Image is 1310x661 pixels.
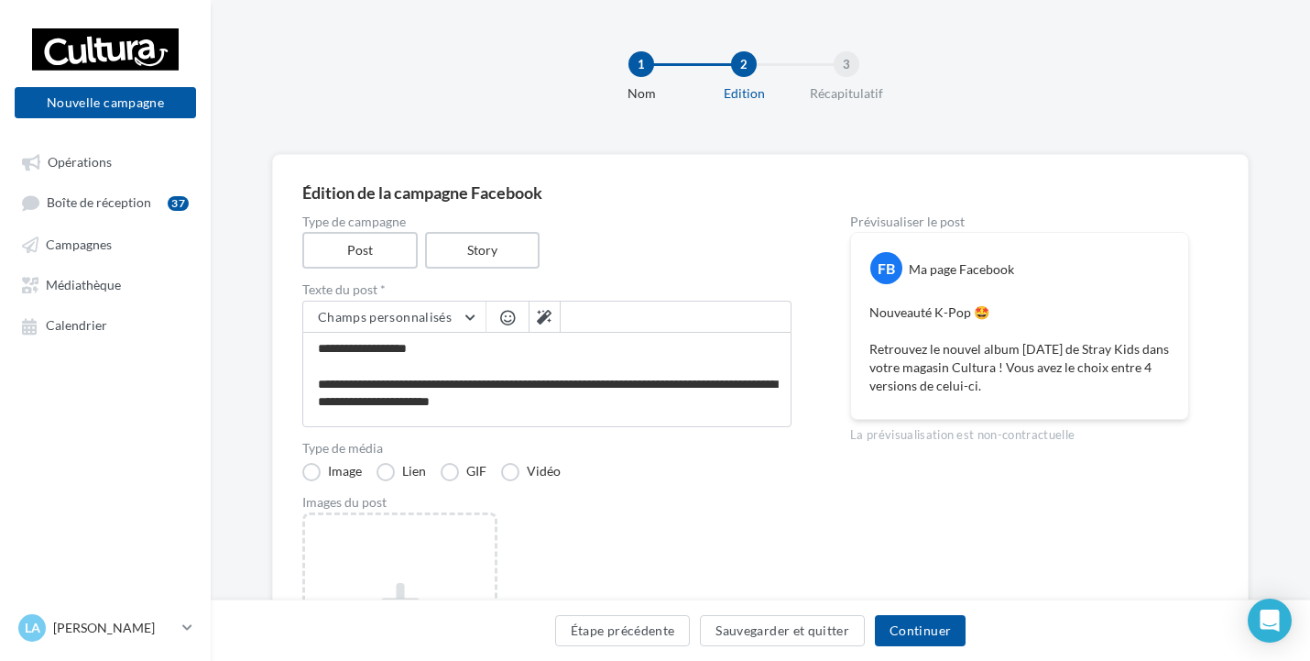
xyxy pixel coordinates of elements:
span: La [25,619,40,637]
span: Champs personnalisés [318,309,452,325]
div: Récapitulatif [788,84,905,103]
div: Open Intercom Messenger [1248,599,1292,643]
label: Lien [377,463,426,481]
span: Opérations [48,154,112,170]
div: 1 [628,51,654,77]
div: Édition de la campagne Facebook [302,184,1218,201]
button: Continuer [875,615,966,646]
button: Champs personnalisés [303,302,486,333]
label: Story [425,232,540,269]
div: La prévisualisation est non-contractuelle [850,420,1189,444]
label: Vidéo [501,463,561,481]
a: Médiathèque [11,268,200,301]
p: Nouveauté K-Pop 🤩 Retrouvez le nouvel album [DATE] de Stray Kids dans votre magasin Cultura ! Vou... [869,303,1170,395]
span: Médiathèque [46,277,121,292]
span: Boîte de réception [47,195,151,211]
button: Étape précédente [555,615,691,646]
button: Sauvegarder et quitter [700,615,865,646]
div: Edition [685,84,802,103]
label: Post [302,232,418,269]
label: GIF [441,463,486,481]
label: Type de campagne [302,215,791,228]
div: Ma page Facebook [909,260,1014,279]
span: Campagnes [46,237,112,252]
label: Type de média [302,442,791,455]
a: Campagnes [11,227,200,260]
div: Images du post [302,496,791,509]
span: Calendrier [46,318,107,334]
label: Texte du post * [302,283,791,296]
a: Boîte de réception37 [11,185,200,219]
div: FB [870,252,902,284]
div: 3 [834,51,859,77]
div: 37 [168,196,189,211]
p: [PERSON_NAME] [53,619,175,637]
div: 2 [731,51,757,77]
button: Nouvelle campagne [15,87,196,118]
div: Nom [583,84,700,103]
a: La [PERSON_NAME] [15,611,196,645]
label: Image [302,463,362,481]
a: Calendrier [11,308,200,341]
a: Opérations [11,145,200,178]
div: Prévisualiser le post [850,215,1189,228]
